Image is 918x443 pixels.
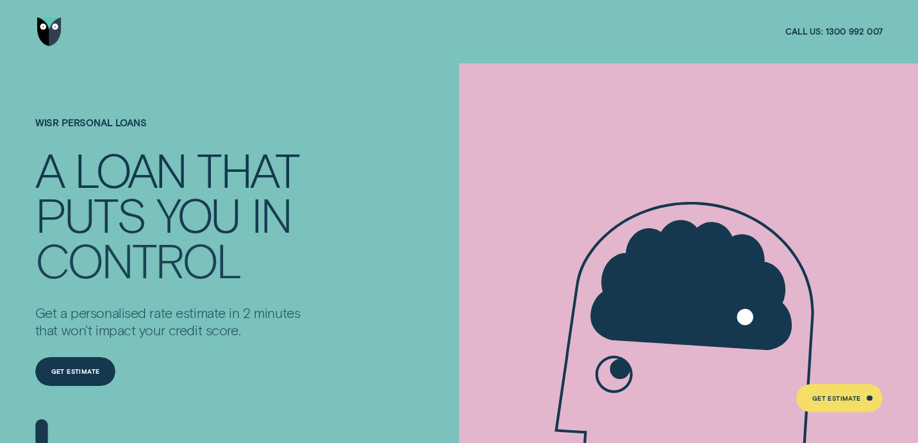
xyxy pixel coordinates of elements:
div: YOU [156,192,240,236]
img: Wisr [37,17,61,46]
span: 1300 992 007 [826,26,883,37]
h4: A LOAN THAT PUTS YOU IN CONTROL [35,147,312,280]
div: LOAN [74,147,186,191]
div: CONTROL [35,237,240,281]
div: IN [251,192,291,236]
a: Get Estimate [796,384,883,413]
p: Get a personalised rate estimate in 2 minutes that won't impact your credit score. [35,305,312,339]
a: Call us:1300 992 007 [785,26,883,37]
div: A [35,147,63,191]
span: Call us: [785,26,823,37]
h1: Wisr Personal Loans [35,117,312,146]
a: Get Estimate [35,357,116,386]
div: THAT [197,147,299,191]
div: PUTS [35,192,146,236]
